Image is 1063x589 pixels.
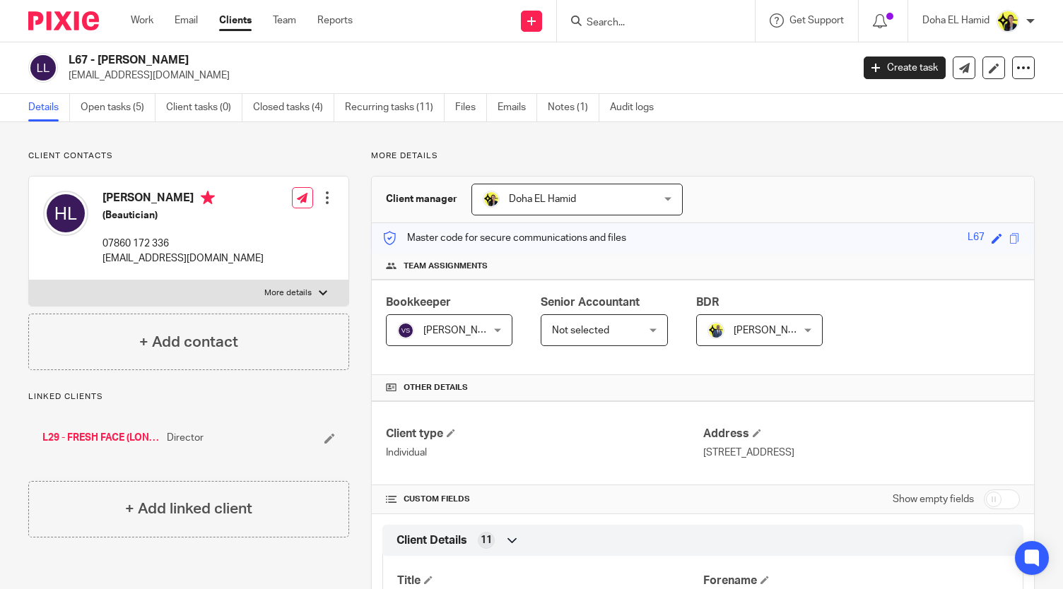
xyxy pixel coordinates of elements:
h5: (Beautician) [102,208,264,222]
p: Linked clients [28,391,349,403]
span: [PERSON_NAME] [734,326,811,335]
span: Director [167,431,204,445]
div: L67 [968,230,985,246]
a: Audit logs [610,94,664,121]
img: Doha-Starbridge.jpg [483,191,500,208]
h4: Title [397,573,703,588]
a: Team [273,13,296,28]
span: Client Details [397,533,467,548]
span: Other details [404,382,468,393]
img: svg%3E [28,53,58,83]
p: 07860 172 336 [102,237,264,251]
h4: + Add contact [139,331,238,353]
h3: Client manager [386,192,457,206]
p: More details [264,287,312,299]
a: Recurring tasks (11) [345,94,445,121]
a: Emails [498,94,537,121]
p: Client contacts [28,150,349,162]
i: Primary [201,191,215,205]
a: Client tasks (0) [166,94,242,121]
a: Notes (1) [548,94,599,121]
a: Email [175,13,198,28]
p: Doha EL Hamid [922,13,989,28]
h4: Forename [703,573,1009,588]
h4: Client type [386,427,703,441]
img: svg%3E [43,191,88,236]
p: [EMAIL_ADDRESS][DOMAIN_NAME] [102,251,264,266]
span: Team assignments [404,261,488,272]
p: [STREET_ADDRESS] [703,446,1020,460]
span: Get Support [789,16,844,25]
a: L29 - FRESH FACE (LONDON) LTD [42,431,160,445]
p: Master code for secure communications and files [382,231,626,245]
input: Search [585,17,712,30]
a: Create task [864,56,946,79]
img: Doha-Starbridge.jpg [997,10,1019,32]
h4: [PERSON_NAME] [102,191,264,208]
span: BDR [696,297,719,308]
span: [PERSON_NAME] [423,326,501,335]
img: svg%3E [397,322,414,339]
h4: Address [703,427,1020,441]
h2: L67 - [PERSON_NAME] [69,53,688,68]
a: Work [131,13,153,28]
img: Dennis-Starbridge.jpg [707,322,724,339]
span: Doha EL Hamid [509,194,576,204]
h4: + Add linked client [125,498,252,520]
p: [EMAIL_ADDRESS][DOMAIN_NAME] [69,69,842,83]
span: 11 [481,533,492,547]
a: Details [28,94,70,121]
p: More details [371,150,1035,162]
label: Show empty fields [893,492,974,506]
a: Open tasks (5) [81,94,155,121]
p: Individual [386,446,703,460]
span: Not selected [552,326,609,335]
span: Senior Accountant [541,297,640,308]
a: Closed tasks (4) [253,94,334,121]
a: Files [455,94,487,121]
span: Bookkeeper [386,297,451,308]
img: Pixie [28,11,99,30]
h4: CUSTOM FIELDS [386,494,703,505]
a: Reports [317,13,353,28]
a: Clients [219,13,252,28]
